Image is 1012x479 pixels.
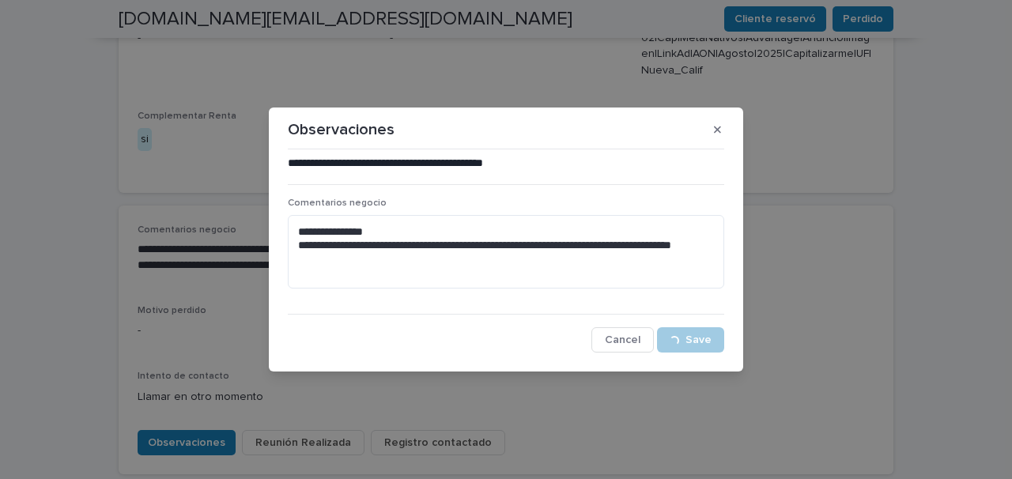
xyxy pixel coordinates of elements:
button: Save [657,327,724,353]
button: Cancel [591,327,654,353]
p: Observaciones [288,120,395,139]
span: Comentarios negocio [288,198,387,208]
span: Cancel [605,334,640,345]
span: Save [685,334,712,345]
